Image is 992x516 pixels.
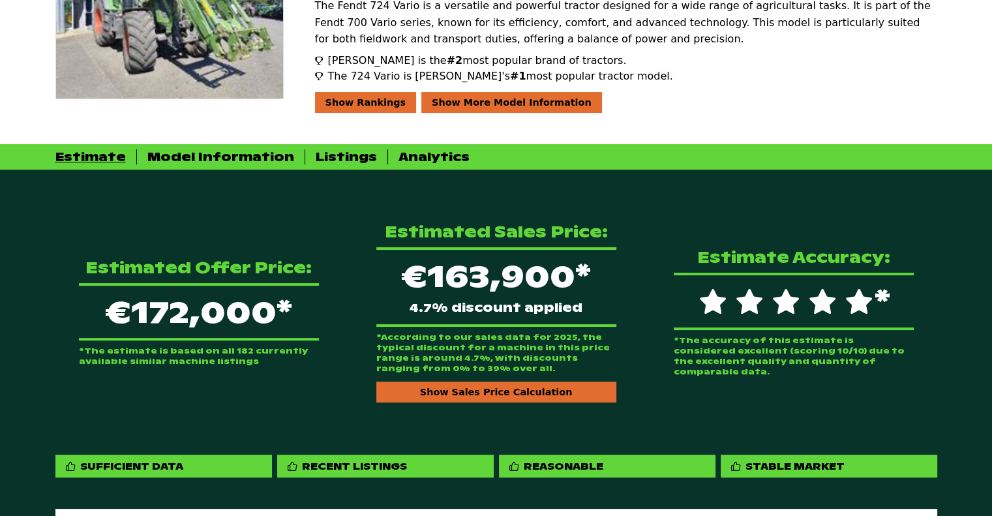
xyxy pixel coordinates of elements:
p: Estimate Accuracy: [674,247,914,267]
div: €163,900* [376,247,616,327]
p: *According to our sales data for 2025, the typical discount for a machine in this price range is ... [376,332,616,374]
p: €172,000* [79,283,319,341]
div: Show Sales Price Calculation [376,382,616,402]
div: Recent Listings [302,460,407,472]
div: Reasonable [524,460,603,472]
div: Show Rankings [315,92,416,113]
span: The 724 Vario is [PERSON_NAME]'s most popular tractor model. [328,68,673,84]
div: Estimate [55,149,126,164]
div: Sufficient Data [55,455,272,478]
span: #1 [510,70,526,82]
div: Recent Listings [277,455,494,478]
p: Estimated Sales Price: [376,222,616,242]
p: Estimated Offer Price: [79,258,319,278]
div: Reasonable [499,455,715,478]
div: Show More Model Information [421,92,602,113]
span: 4.7% discount applied [410,302,582,314]
span: [PERSON_NAME] is the most popular brand of tractors. [328,53,627,68]
div: Sufficient Data [80,460,183,472]
div: Stable Market [721,455,937,478]
span: #2 [447,54,463,67]
div: Analytics [398,149,470,164]
div: Stable Market [745,460,845,472]
p: *The accuracy of this estimate is considered excellent (scoring 10/10) due to the excellent quali... [674,335,914,377]
div: Model Information [147,149,294,164]
div: Listings [316,149,377,164]
p: *The estimate is based on all 182 currently available similar machine listings [79,346,319,367]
